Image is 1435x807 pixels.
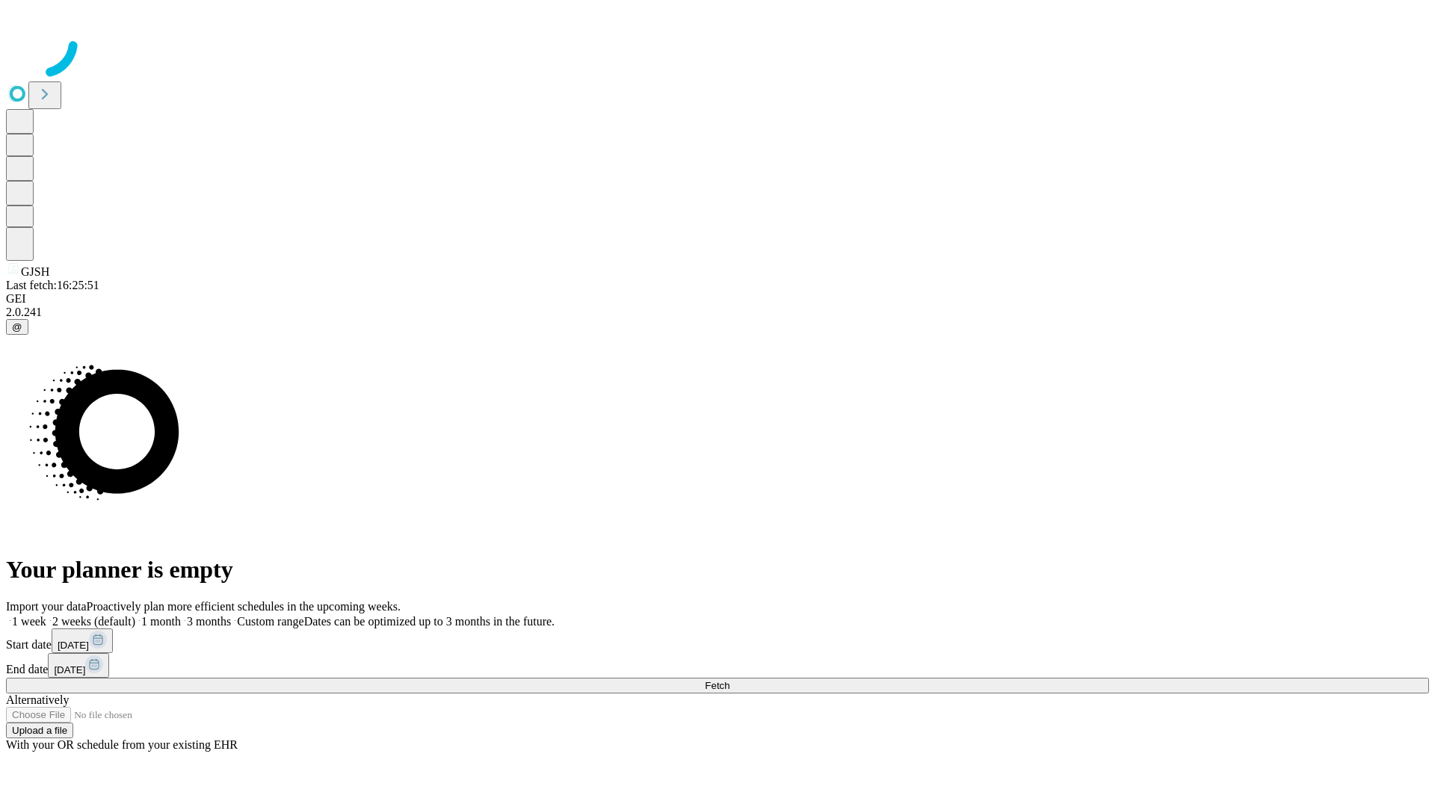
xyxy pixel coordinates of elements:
[6,319,28,335] button: @
[6,678,1429,693] button: Fetch
[87,600,401,613] span: Proactively plan more efficient schedules in the upcoming weeks.
[58,640,89,651] span: [DATE]
[6,738,238,751] span: With your OR schedule from your existing EHR
[52,615,135,628] span: 2 weeks (default)
[48,653,109,678] button: [DATE]
[6,556,1429,584] h1: Your planner is empty
[705,680,729,691] span: Fetch
[6,306,1429,319] div: 2.0.241
[6,723,73,738] button: Upload a file
[12,615,46,628] span: 1 week
[304,615,555,628] span: Dates can be optimized up to 3 months in the future.
[237,615,303,628] span: Custom range
[6,628,1429,653] div: Start date
[12,321,22,333] span: @
[6,292,1429,306] div: GEI
[141,615,181,628] span: 1 month
[21,265,49,278] span: GJSH
[52,628,113,653] button: [DATE]
[6,653,1429,678] div: End date
[54,664,85,675] span: [DATE]
[187,615,231,628] span: 3 months
[6,279,99,291] span: Last fetch: 16:25:51
[6,600,87,613] span: Import your data
[6,693,69,706] span: Alternatively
